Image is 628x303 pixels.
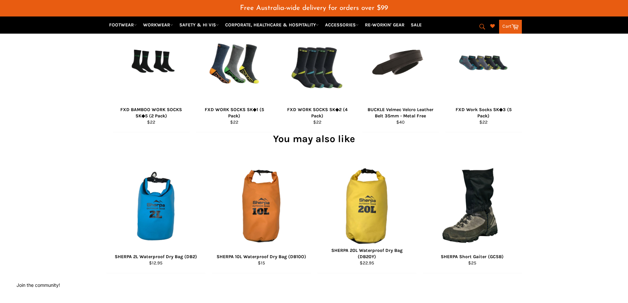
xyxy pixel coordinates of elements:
a: BUCKLE Velmec Velcro Leather Belt 35mm - Metal Free - Workin Gear BUCKLE Velmec Velcro Leather Be... [362,18,439,132]
div: SHERPA 20L Waterproof Dry Bag (DB20Y) [321,247,412,260]
div: FXD Work Socks SK◆3 (5 Pack) [449,106,518,119]
a: SAFETY & HI VIS [177,19,222,31]
div: $40 [366,119,434,125]
a: SALE [408,19,424,31]
a: CORPORATE, HEALTHCARE & HOSPITALITY [223,19,321,31]
div: $22 [283,119,351,125]
img: BUCKLE Velmec Velcro Leather Belt 35mm - Metal Free - Workin Gear [371,47,431,84]
div: $15 [216,260,307,266]
a: FXD WORK SOCKS SK◆1 (5 Pack) - Workin' Gear FXD WORK SOCKS SK◆1 (5 Pack) $22 [196,18,273,132]
a: FOOTWEAR [106,19,139,31]
div: $22 [200,119,268,125]
img: SHERPA 20L Waterproof Dry Bag - Workin Gear [328,167,405,245]
div: SHERPA 10L Waterproof Dry Bag (DB10O) [216,254,307,260]
img: FXD BAMBOO WORK SOCKS SK◆5 (2 Pack) - Workin' Gear [125,26,177,104]
div: $22.95 [321,260,412,266]
span: Free Australia-wide delivery for orders over $99 [240,5,388,12]
div: FXD WORK SOCKS SK◆1 (5 Pack) [200,106,268,119]
img: FXD WORK SOCKS SK◆1 (5 Pack) - Workin' Gear [208,26,260,104]
a: ACCESSORIES [322,19,361,31]
a: SHERPA 10L Waterproof Dry Bag (DB10O) - Workin Gear SHERPA 10L Waterproof Dry Bag (DB10O) $15 [212,159,311,273]
img: SHERPA Short Gaiter (GCSB) - Workin' Gear [434,167,511,245]
img: FXD Work Socks SK◆3 (5 Pack) - Workin' Gear [458,26,509,104]
a: Cart [499,20,522,34]
a: SHERPA Short Gaiter (GCSB) - Workin' Gear SHERPA Short Gaiter (GCSB) $25 [423,159,522,273]
div: FXD BAMBOO WORK SOCKS SK◆5 (2 Pack) [117,106,185,119]
div: SHERPA Short Gaiter (GCSB) [427,254,518,260]
div: SHERPA 2L Waterproof Dry Bag (DB2) [110,254,201,260]
h2: You may also like [106,132,522,146]
a: SHERPA 2L Waterproof Dry Bag (DB2) - Workin' Gear SHERPA 2L Waterproof Dry Bag (DB2) $12.95 [106,159,205,273]
button: Join the community! [16,282,60,288]
a: SHERPA 20L Waterproof Dry Bag - Workin Gear SHERPA 20L Waterproof Dry Bag (DB20Y) $22.95 [317,159,416,273]
div: $25 [427,260,518,266]
a: FXD BAMBOO WORK SOCKS SK◆5 (2 Pack) - Workin' Gear FXD BAMBOO WORK SOCKS SK◆5 (2 Pack) $22 [113,18,190,132]
img: SHERPA 10L Waterproof Dry Bag (DB10O) - Workin Gear [223,167,300,245]
div: FXD WORK SOCKS SK◆2 (4 Pack) [283,106,351,119]
a: FXD Work Socks SK◆3 (5 Pack) - Workin' Gear FXD Work Socks SK◆3 (5 Pack) $22 [445,18,522,132]
a: RE-WORKIN' GEAR [362,19,407,31]
div: $22 [449,119,518,125]
div: BUCKLE Velmec Velcro Leather Belt 35mm - Metal Free [366,106,434,119]
img: SHERPA 2L Waterproof Dry Bag (DB2) - Workin' Gear [117,167,194,245]
div: $22 [117,119,185,125]
a: FXD WORK SOCKS SK◆2 (4 Pack) - Workin' Gear FXD WORK SOCKS SK◆2 (4 Pack) $22 [279,18,356,132]
img: FXD WORK SOCKS SK◆2 (4 Pack) - Workin' Gear [291,26,343,104]
a: WORKWEAR [140,19,176,31]
div: $12.95 [110,260,201,266]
